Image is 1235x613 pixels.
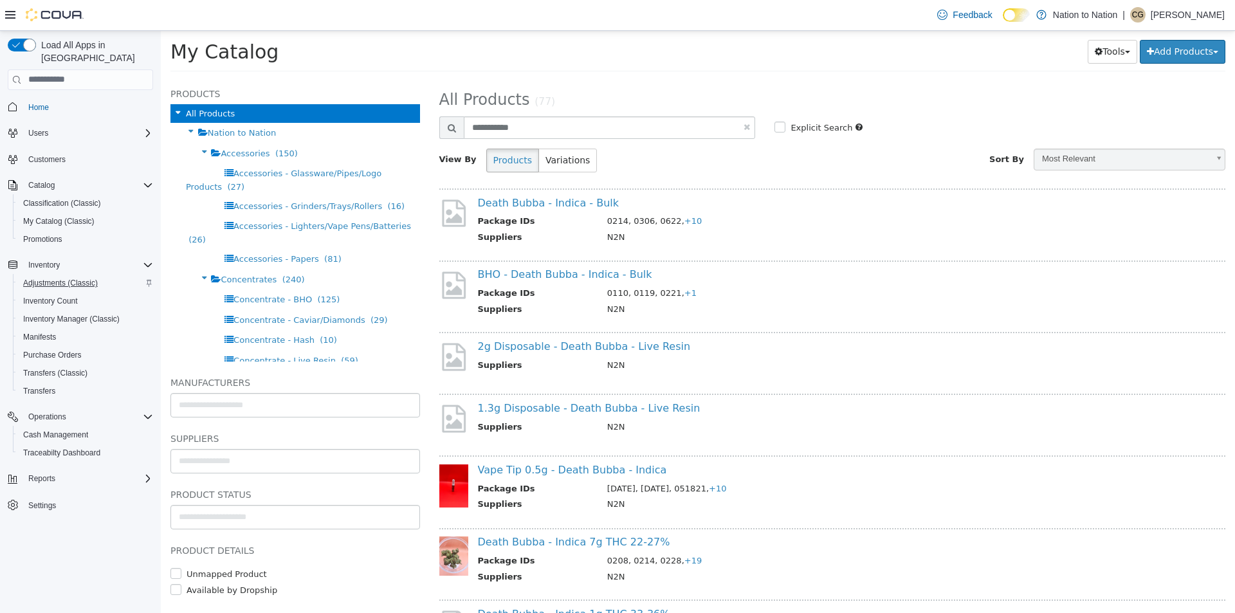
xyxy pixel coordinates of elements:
[25,78,74,87] span: All Products
[10,344,259,360] h5: Manufacturers
[23,409,71,425] button: Operations
[279,239,307,270] img: missing-image.png
[18,427,153,443] span: Cash Management
[23,409,153,425] span: Operations
[18,445,153,461] span: Traceabilty Dashboard
[627,91,691,104] label: Explicit Search
[279,372,307,403] img: missing-image.png
[437,390,1036,406] td: N2N
[279,310,307,342] img: missing-image.png
[1130,7,1146,23] div: Cam Gottfriedson
[180,325,197,334] span: (59)
[317,577,509,589] a: Death Bubba - Indica 1g THC 33-36%
[3,124,158,142] button: Users
[317,309,530,322] a: 2g Disposable - Death Bubba - Live Resin
[47,97,116,107] span: Nation to Nation
[524,525,541,535] span: +19
[28,204,45,214] span: (26)
[122,244,144,253] span: (240)
[23,448,100,458] span: Traceabilty Dashboard
[927,9,976,33] button: Tools
[18,365,153,381] span: Transfers (Classic)
[26,8,84,21] img: Cova
[23,152,71,167] a: Customers
[23,386,55,396] span: Transfers
[317,166,458,178] a: Death Bubba - Indica - Bulk
[18,214,153,229] span: My Catalog (Classic)
[317,524,437,540] th: Package IDs
[317,272,437,288] th: Suppliers
[3,176,158,194] button: Catalog
[23,178,60,193] button: Catalog
[1132,7,1144,23] span: CG
[18,329,153,345] span: Manifests
[3,256,158,274] button: Inventory
[23,553,116,566] label: Available by Dropship
[378,118,436,142] button: Variations
[18,196,106,211] a: Classification (Classic)
[23,234,62,244] span: Promotions
[13,230,158,248] button: Promotions
[60,118,109,127] span: Accessories
[317,505,509,517] a: Death Bubba - Indica 7g THC 22-27%
[60,244,116,253] span: Concentrates
[18,347,87,363] a: Purchase Orders
[66,151,84,161] span: (27)
[18,293,83,309] a: Inventory Count
[873,118,1065,140] a: Most Relevant
[18,232,68,247] a: Promotions
[23,278,98,288] span: Adjustments (Classic)
[73,325,175,334] span: Concentrate - Live Resin
[325,118,378,142] button: Products
[279,167,307,198] img: missing-image.png
[226,170,244,180] span: (16)
[23,178,153,193] span: Catalog
[437,272,1036,288] td: N2N
[317,467,437,483] th: Suppliers
[1053,7,1117,23] p: Nation to Nation
[18,329,61,345] a: Manifests
[73,190,250,200] span: Accessories - Lighters/Vape Pens/Batteries
[828,124,863,133] span: Sort By
[437,328,1036,344] td: N2N
[446,257,536,267] span: 0110, 0119, 0221,
[317,237,491,250] a: BHO - Death Bubba - Indica - Bulk
[874,118,1047,138] span: Most Relevant
[953,8,992,21] span: Feedback
[23,350,82,360] span: Purchase Orders
[23,497,153,513] span: Settings
[13,194,158,212] button: Classification (Classic)
[437,540,1036,556] td: N2N
[163,223,181,233] span: (81)
[279,434,307,477] img: 150
[317,390,437,406] th: Suppliers
[114,118,137,127] span: (150)
[1122,7,1125,23] p: |
[18,445,105,461] a: Traceabilty Dashboard
[73,170,221,180] span: Accessories - Grinders/Trays/Rollers
[28,500,56,511] span: Settings
[23,296,78,306] span: Inventory Count
[317,540,437,556] th: Suppliers
[156,264,179,273] span: (125)
[1151,7,1225,23] p: [PERSON_NAME]
[279,506,307,544] img: 150
[18,427,93,443] a: Cash Management
[18,196,153,211] span: Classification (Classic)
[279,578,307,609] img: missing-image.png
[3,470,158,488] button: Reports
[979,9,1065,33] button: Add Products
[13,444,158,462] button: Traceabilty Dashboard
[23,498,61,513] a: Settings
[1003,8,1030,22] input: Dark Mode
[73,264,151,273] span: Concentrate - BHO
[28,154,66,165] span: Customers
[317,200,437,216] th: Suppliers
[317,433,506,445] a: Vape Tip 0.5g - Death Bubba - Indica
[159,304,176,314] span: (10)
[18,275,153,291] span: Adjustments (Classic)
[13,310,158,328] button: Inventory Manager (Classic)
[23,216,95,226] span: My Catalog (Classic)
[437,200,1036,216] td: N2N
[10,512,259,527] h5: Product Details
